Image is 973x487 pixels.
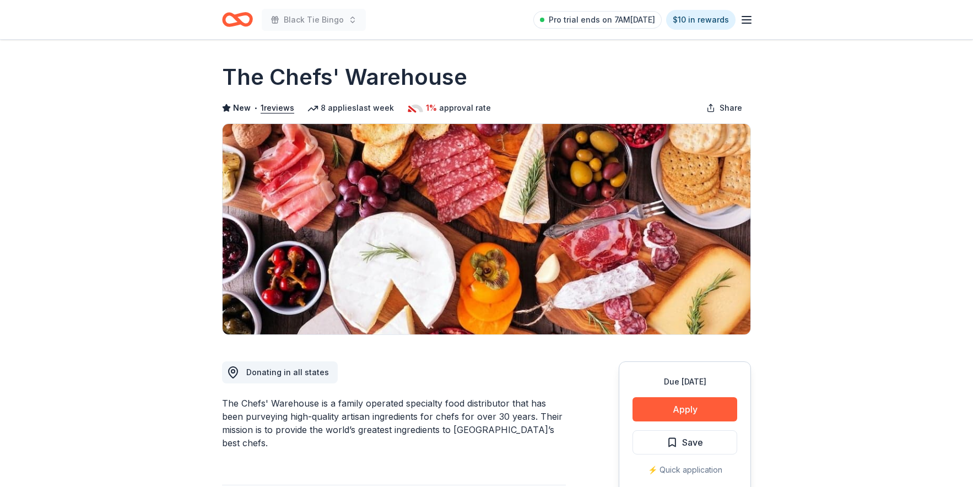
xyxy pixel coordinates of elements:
[284,13,344,26] span: Black Tie Bingo
[549,13,655,26] span: Pro trial ends on 7AM[DATE]
[666,10,736,30] a: $10 in rewards
[262,9,366,31] button: Black Tie Bingo
[698,97,751,119] button: Share
[720,101,742,115] span: Share
[223,124,750,334] img: Image for The Chefs' Warehouse
[307,101,394,115] div: 8 applies last week
[633,397,737,421] button: Apply
[633,463,737,477] div: ⚡️ Quick application
[633,375,737,388] div: Due [DATE]
[682,435,703,450] span: Save
[246,367,329,377] span: Donating in all states
[426,101,437,115] span: 1%
[222,62,467,93] h1: The Chefs' Warehouse
[222,7,253,33] a: Home
[254,104,258,112] span: •
[633,430,737,454] button: Save
[261,101,294,115] button: 1reviews
[222,397,566,450] div: The Chefs' Warehouse is a family operated specialty food distributor that has been purveying high...
[533,11,662,29] a: Pro trial ends on 7AM[DATE]
[439,101,491,115] span: approval rate
[233,101,251,115] span: New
